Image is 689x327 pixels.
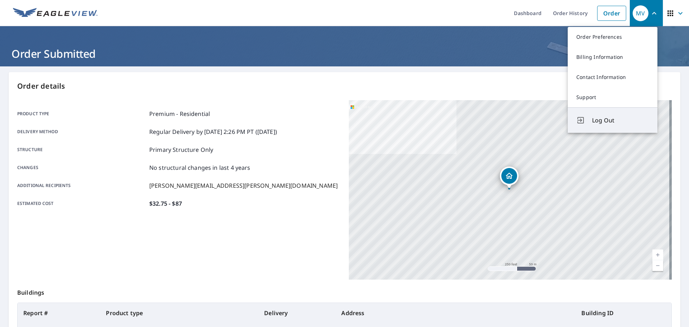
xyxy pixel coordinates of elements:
[576,303,671,323] th: Building ID
[17,199,146,208] p: Estimated cost
[149,145,213,154] p: Primary Structure Only
[149,163,250,172] p: No structural changes in last 4 years
[652,249,663,260] a: Current Level 17, Zoom In
[18,303,100,323] th: Report #
[13,8,98,19] img: EV Logo
[149,181,338,190] p: [PERSON_NAME][EMAIL_ADDRESS][PERSON_NAME][DOMAIN_NAME]
[17,280,672,303] p: Buildings
[9,46,680,61] h1: Order Submitted
[336,303,576,323] th: Address
[568,87,657,107] a: Support
[149,199,182,208] p: $32.75 - $87
[652,260,663,271] a: Current Level 17, Zoom Out
[597,6,626,21] a: Order
[149,127,277,136] p: Regular Delivery by [DATE] 2:26 PM PT ([DATE])
[568,47,657,67] a: Billing Information
[17,109,146,118] p: Product type
[17,127,146,136] p: Delivery method
[633,5,648,21] div: MV
[568,67,657,87] a: Contact Information
[149,109,210,118] p: Premium - Residential
[258,303,336,323] th: Delivery
[17,145,146,154] p: Structure
[17,163,146,172] p: Changes
[17,181,146,190] p: Additional recipients
[568,107,657,133] button: Log Out
[17,81,672,92] p: Order details
[568,27,657,47] a: Order Preferences
[100,303,258,323] th: Product type
[592,116,649,125] span: Log Out
[500,167,519,189] div: Dropped pin, building 1, Residential property, 706 Howard Pl Norfolk, VA 23504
